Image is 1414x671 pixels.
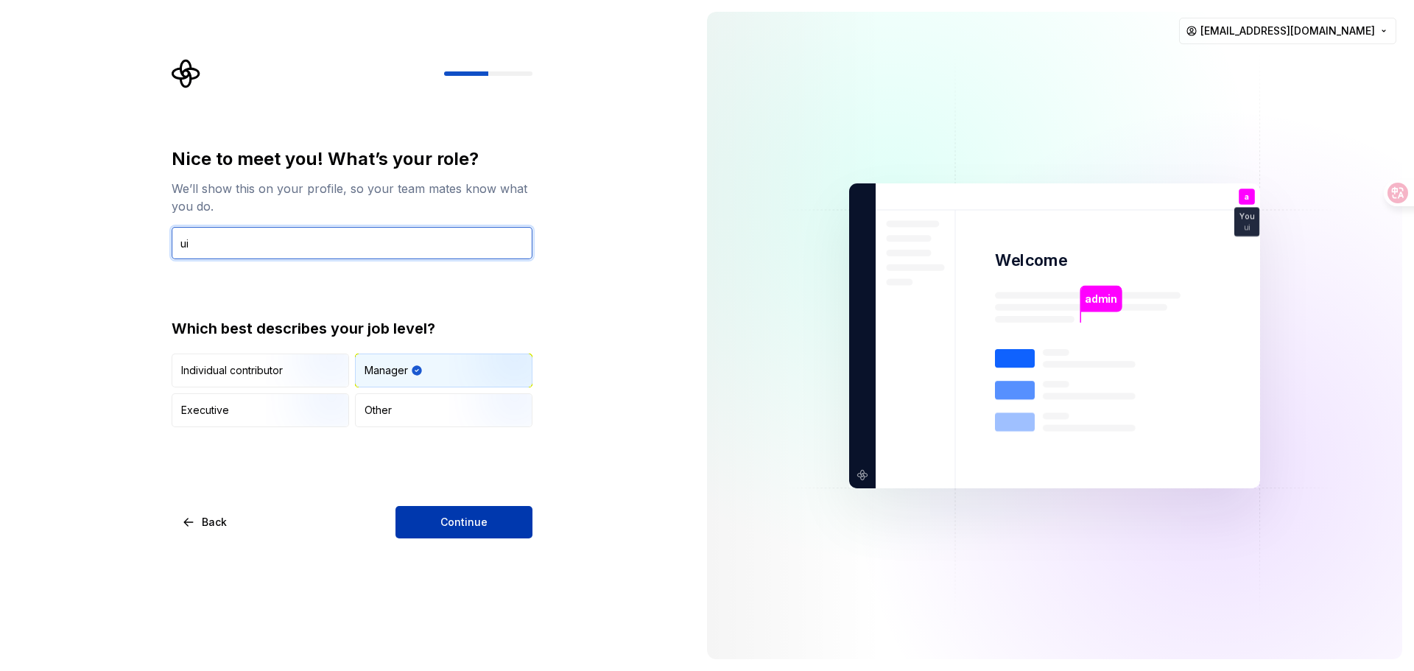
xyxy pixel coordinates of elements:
div: Individual contributor [181,363,283,378]
div: We’ll show this on your profile, so your team mates know what you do. [172,180,532,215]
p: ui [1244,223,1251,231]
svg: Supernova Logo [172,59,201,88]
div: Manager [365,363,408,378]
div: Which best describes your job level? [172,318,532,339]
span: [EMAIL_ADDRESS][DOMAIN_NAME] [1200,24,1375,38]
p: admin [1085,290,1116,306]
p: a [1245,192,1249,200]
button: Back [172,506,239,538]
div: Executive [181,403,229,418]
span: Back [202,515,227,530]
div: Other [365,403,392,418]
p: You [1239,212,1254,220]
input: Job title [172,227,532,259]
button: Continue [395,506,532,538]
span: Continue [440,515,488,530]
p: Welcome [995,250,1067,271]
div: Nice to meet you! What’s your role? [172,147,532,171]
button: [EMAIL_ADDRESS][DOMAIN_NAME] [1179,18,1396,44]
